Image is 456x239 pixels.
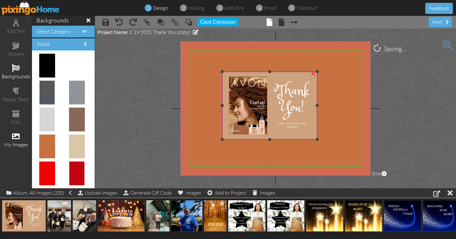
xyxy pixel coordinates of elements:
[306,200,344,232] img: 20240913-041221-41ab33b613f4-500.png
[429,17,452,27] div: next
[47,200,71,232] img: 20250104-234433-a715e20be249-500.jpg
[384,200,421,232] img: 20240913-040050-7fb8c5d8b013-500.png
[123,188,172,197] div: Generate QR Code
[290,4,293,12] span: 5
[228,200,266,232] img: 20240914-014254-c8a258f06fae-500.png
[345,200,383,232] img: 20240913-040624-24a49ae3224a-500.png
[178,188,201,197] div: Images
[147,4,150,12] span: 1
[182,4,185,12] span: 2
[97,29,128,35] span: Project Name:
[198,18,238,26] button: Card Composer
[296,5,318,11] span: checkout
[153,5,168,11] span: design
[218,4,221,12] span: 3
[69,108,85,132] img: 20181002-174455-d2bfc737-250.jpg
[98,200,144,232] img: 20241120-235238-5380035d2065-500.jpg
[78,188,117,197] div: Upload Images
[225,5,244,11] span: add-ons
[69,81,85,105] img: 20181002-174521-9389d6ac-250.jpg
[39,108,55,132] img: 20181002-174531-e8705fc2-250.jpg
[69,162,85,185] img: 20181002-174505-63b65f0d-250.jpg
[39,81,55,105] img: 20181002-174500-78c90ac0-250.jpg
[188,5,205,11] span: mailing
[425,3,453,14] button: Feedback
[267,200,305,232] img: 20240914-014054-6beda0d0cae2-500.png
[37,41,50,47] a: Solids
[39,135,55,158] img: 20181002-174515-8afd6bee-250.jpg
[146,200,170,232] img: 20241117-220016-ba7af9d86eff-500.jpeg
[37,28,71,35] a: Select Category
[129,29,190,35] span: C 19 2025 Thank You (copy)
[69,54,85,78] img: 20190412-175206-263519e6-250.jpg
[2,200,46,232] img: 20250828-010228-d9b9548061df-500.png
[207,188,246,197] div: Add to Project
[308,68,318,78] div: ×
[2,1,60,15] img: pixingo logo
[6,188,72,197] div: Album: All Images (200)
[253,188,275,197] div: Images
[69,135,85,158] img: 20181002-174617-e09967fb-250.jpg
[222,72,317,139] img: 20250828-010228-d9b9548061df-original.png
[204,200,227,232] img: 20240915-000217-c0b3bbb5d3e7-500.png
[264,5,276,11] span: proof
[73,200,97,232] img: 20250104-234433-d7db755d292e-500.jpg
[36,17,90,24] h4: backgrounds
[258,4,261,12] span: 4
[372,170,387,178] span: Trim
[171,200,203,232] img: 20241004-020135-44e5390607b8-500.png
[39,54,55,78] img: 20181002-174448-44a87d0a-250.jpg
[39,162,55,185] img: 20181002-174609-1e857fdb-250.jpg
